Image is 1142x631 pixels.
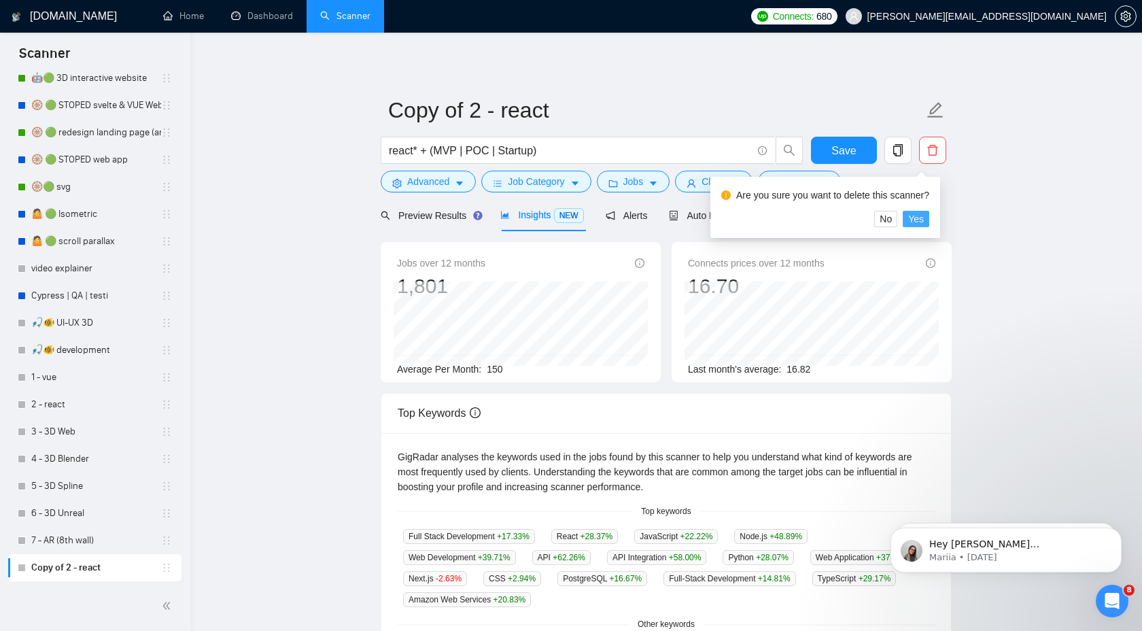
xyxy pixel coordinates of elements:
span: holder [161,290,172,301]
h1: Messages [101,6,174,29]
span: holder [161,372,172,383]
div: 16.70 [688,273,825,299]
input: Search Freelance Jobs... [389,142,752,159]
button: settingAdvancedcaret-down [381,171,476,192]
a: 3 - 3D Web [31,418,161,445]
input: Scanner name... [388,93,924,127]
div: • 2h ago [80,61,119,75]
button: Save [811,137,877,164]
div: Mariia [48,413,77,428]
a: 🛞 🟢 redesign landing page (animat*) | 3D [31,119,161,146]
span: +39.71 % [478,553,511,562]
span: search [776,144,802,156]
img: Profile image for Mariia [16,299,43,326]
div: Mariia [48,61,77,75]
button: Help [181,424,272,479]
button: delete [919,137,946,164]
span: exclamation-circle [721,190,731,200]
span: JavaScript [634,529,718,544]
img: logo [12,6,21,28]
li: 2 - react [8,391,181,418]
button: userClientcaret-down [675,171,752,192]
span: info-circle [470,407,481,418]
li: 7 - AR (8th wall) [8,527,181,554]
span: Preview Results [381,210,479,221]
img: Profile image for Mariia [16,98,43,125]
li: Cypress | QA | testi [8,282,181,309]
span: search [381,211,390,220]
span: caret-down [648,178,658,188]
a: 🤷 🟢 Isometric [31,201,161,228]
span: +14.81 % [758,574,791,583]
img: Profile image for Mariia [16,400,43,427]
span: -2.63 % [436,574,462,583]
a: 6 - 3D Unreal [31,500,161,527]
span: 680 [816,9,831,24]
div: • [DATE] [80,413,118,428]
div: Top Keywords [398,394,935,432]
button: Yes [903,211,929,227]
a: searchScanner [320,10,370,22]
span: delete [920,144,946,156]
span: TypeScript [812,571,897,586]
img: Profile image for Mariia [16,199,43,226]
li: 🛞🟢 svg [8,173,181,201]
span: caret-down [455,178,464,188]
span: holder [161,100,172,111]
span: Yes [908,211,924,226]
span: setting [1115,11,1136,22]
span: No [880,211,892,226]
div: • [DATE] [80,162,118,176]
span: holder [161,562,172,573]
span: bars [493,178,502,188]
span: setting [392,178,402,188]
span: caret-down [570,178,580,188]
span: +20.83 % [494,595,526,604]
li: 4 - 3D Blender [8,445,181,473]
span: +17.33 % [497,532,530,541]
span: holder [161,535,172,546]
a: video explainer [31,255,161,282]
div: 1,801 [397,273,485,299]
span: Next.js [403,571,467,586]
span: +62.26 % [553,553,585,562]
li: 🤷 🟢 Isometric [8,201,181,228]
div: • [DATE] [80,363,118,377]
a: 5 - 3D Spline [31,473,161,500]
li: 6 - 3D Unreal [8,500,181,527]
span: API [532,550,591,565]
span: holder [161,236,172,247]
span: +58.00 % [669,553,702,562]
span: CSS [483,571,541,586]
li: 🛞 🟢 STOPED web app [8,146,181,173]
span: info-circle [758,146,767,155]
a: 4 - 3D Blender [31,445,161,473]
div: Close [239,5,263,30]
span: copy [885,144,911,156]
span: double-left [162,599,175,613]
span: Job Category [508,174,564,189]
span: robot [669,211,678,220]
div: GigRadar analyses the keywords used in the jobs found by this scanner to help you understand what... [398,449,935,494]
li: video explainer [8,255,181,282]
span: notification [606,211,615,220]
span: +29.17 % [859,574,891,583]
img: Profile image for Mariia [16,48,43,75]
span: holder [161,454,172,464]
a: Copy of 2 - react [31,554,161,581]
span: Top keywords [633,505,699,518]
span: NEW [554,208,584,223]
img: Profile image for Mariia [16,148,43,175]
span: Messages [109,458,162,468]
span: user [687,178,696,188]
span: +28.07 % [756,553,789,562]
span: edit [927,101,944,119]
a: 1 - vue [31,364,161,391]
img: Profile image for Mariia [16,249,43,276]
div: Mariia [48,363,77,377]
span: holder [161,508,172,519]
li: 🤖🟢 3D interactive website [8,65,181,92]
